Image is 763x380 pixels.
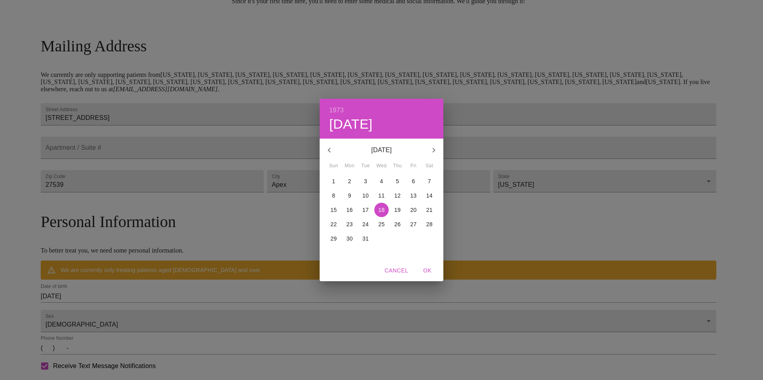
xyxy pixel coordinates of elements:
[374,162,389,170] span: Wed
[342,174,357,188] button: 2
[342,203,357,217] button: 16
[378,192,385,200] p: 11
[346,235,353,243] p: 30
[362,235,369,243] p: 31
[326,188,341,203] button: 8
[339,145,424,155] p: [DATE]
[422,188,437,203] button: 14
[396,177,399,185] p: 5
[422,162,437,170] span: Sat
[358,231,373,246] button: 31
[326,231,341,246] button: 29
[330,206,337,214] p: 15
[342,217,357,231] button: 23
[342,188,357,203] button: 9
[332,192,335,200] p: 8
[329,116,373,133] button: [DATE]
[374,174,389,188] button: 4
[390,203,405,217] button: 19
[358,162,373,170] span: Tue
[406,162,421,170] span: Fri
[362,206,369,214] p: 17
[426,220,433,228] p: 28
[390,217,405,231] button: 26
[380,177,383,185] p: 4
[426,206,433,214] p: 21
[410,192,417,200] p: 13
[362,192,369,200] p: 10
[326,217,341,231] button: 22
[378,206,385,214] p: 18
[342,231,357,246] button: 30
[364,177,367,185] p: 3
[412,177,415,185] p: 6
[326,174,341,188] button: 1
[406,174,421,188] button: 6
[374,217,389,231] button: 25
[390,174,405,188] button: 5
[426,192,433,200] p: 14
[342,162,357,170] span: Mon
[358,188,373,203] button: 10
[422,203,437,217] button: 21
[362,220,369,228] p: 24
[374,188,389,203] button: 11
[390,162,405,170] span: Thu
[332,177,335,185] p: 1
[346,220,353,228] p: 23
[326,162,341,170] span: Sun
[415,263,440,278] button: OK
[378,220,385,228] p: 25
[330,235,337,243] p: 29
[346,206,353,214] p: 16
[410,206,417,214] p: 20
[394,220,401,228] p: 26
[348,192,351,200] p: 9
[385,266,408,276] span: Cancel
[422,217,437,231] button: 28
[358,174,373,188] button: 3
[406,203,421,217] button: 20
[418,266,437,276] span: OK
[358,203,373,217] button: 17
[428,177,431,185] p: 7
[394,206,401,214] p: 19
[390,188,405,203] button: 12
[406,188,421,203] button: 13
[329,105,344,116] button: 1973
[422,174,437,188] button: 7
[358,217,373,231] button: 24
[410,220,417,228] p: 27
[330,220,337,228] p: 22
[348,177,351,185] p: 2
[374,203,389,217] button: 18
[394,192,401,200] p: 12
[406,217,421,231] button: 27
[326,203,341,217] button: 15
[381,263,411,278] button: Cancel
